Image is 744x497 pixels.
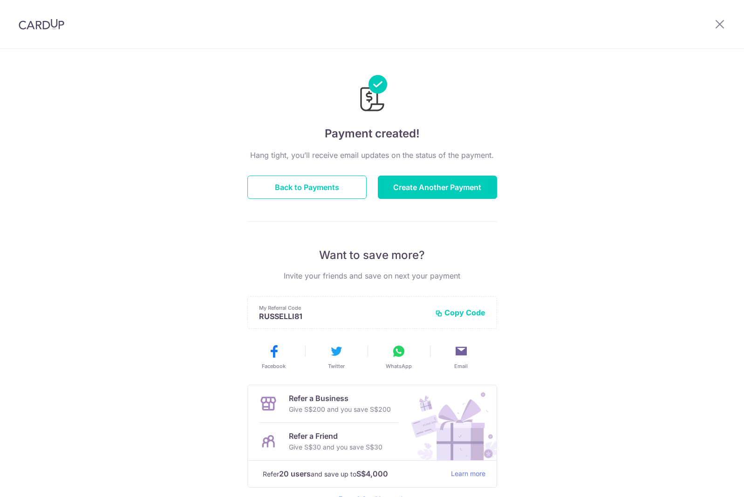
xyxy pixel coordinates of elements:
span: Twitter [328,362,345,370]
p: My Referral Code [259,304,428,312]
p: Refer a Business [289,393,391,404]
span: WhatsApp [386,362,412,370]
span: Email [454,362,468,370]
strong: 20 users [279,468,311,479]
p: Invite your friends and save on next your payment [247,270,497,281]
img: CardUp [19,19,64,30]
p: Want to save more? [247,248,497,263]
img: Payments [357,75,387,114]
p: Hang tight, you’ll receive email updates on the status of the payment. [247,150,497,161]
a: Learn more [451,468,485,480]
p: Give S$30 and you save S$30 [289,442,382,453]
p: Refer a Friend [289,430,382,442]
strong: S$4,000 [356,468,388,479]
button: WhatsApp [371,344,426,370]
p: Give S$200 and you save S$200 [289,404,391,415]
button: Email [434,344,489,370]
button: Create Another Payment [378,176,497,199]
button: Back to Payments [247,176,367,199]
button: Copy Code [435,308,485,317]
button: Facebook [246,344,301,370]
button: Twitter [309,344,364,370]
p: RUSSELLI81 [259,312,428,321]
h4: Payment created! [247,125,497,142]
p: Refer and save up to [263,468,444,480]
img: Refer [403,385,497,460]
span: Facebook [262,362,286,370]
